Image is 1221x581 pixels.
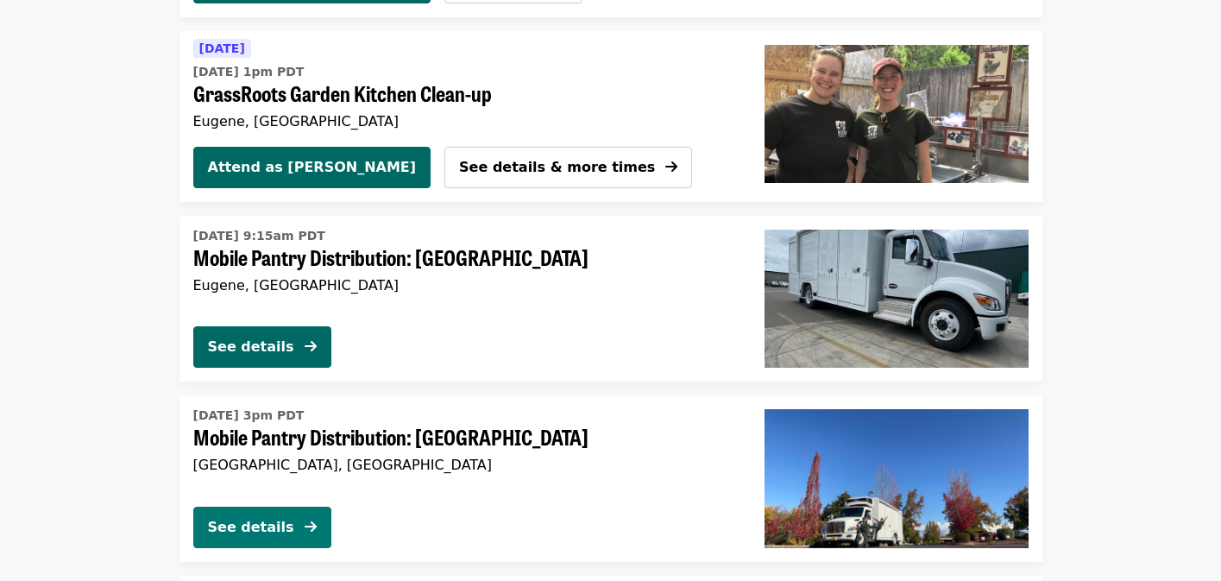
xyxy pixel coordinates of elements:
[193,227,325,245] time: [DATE] 9:15am PDT
[305,338,317,355] i: arrow-right icon
[444,147,692,188] button: See details & more times
[208,337,294,357] div: See details
[193,147,431,188] button: Attend as [PERSON_NAME]
[193,425,737,450] span: Mobile Pantry Distribution: [GEOGRAPHIC_DATA]
[199,41,245,55] span: [DATE]
[305,519,317,535] i: arrow-right icon
[459,159,655,175] span: See details & more times
[765,409,1029,547] img: Mobile Pantry Distribution: Springfield organized by FOOD For Lane County
[665,159,677,175] i: arrow-right icon
[193,38,723,133] a: See details for "GrassRoots Garden Kitchen Clean-up"
[765,230,1029,368] img: Mobile Pantry Distribution: Bethel School District organized by FOOD For Lane County
[179,216,1042,382] a: See details for "Mobile Pantry Distribution: Bethel School District"
[193,81,723,106] span: GrassRoots Garden Kitchen Clean-up
[193,457,737,473] div: [GEOGRAPHIC_DATA], [GEOGRAPHIC_DATA]
[193,277,737,294] div: Eugene, [GEOGRAPHIC_DATA]
[193,507,331,548] button: See details
[193,407,305,425] time: [DATE] 3pm PDT
[193,63,305,81] time: [DATE] 1pm PDT
[208,157,417,178] span: Attend as [PERSON_NAME]
[193,113,723,129] div: Eugene, [GEOGRAPHIC_DATA]
[751,31,1042,202] a: GrassRoots Garden Kitchen Clean-up
[765,45,1029,183] img: GrassRoots Garden Kitchen Clean-up organized by FOOD For Lane County
[208,517,294,538] div: See details
[193,326,331,368] button: See details
[179,395,1042,561] a: See details for "Mobile Pantry Distribution: Springfield"
[193,245,737,270] span: Mobile Pantry Distribution: [GEOGRAPHIC_DATA]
